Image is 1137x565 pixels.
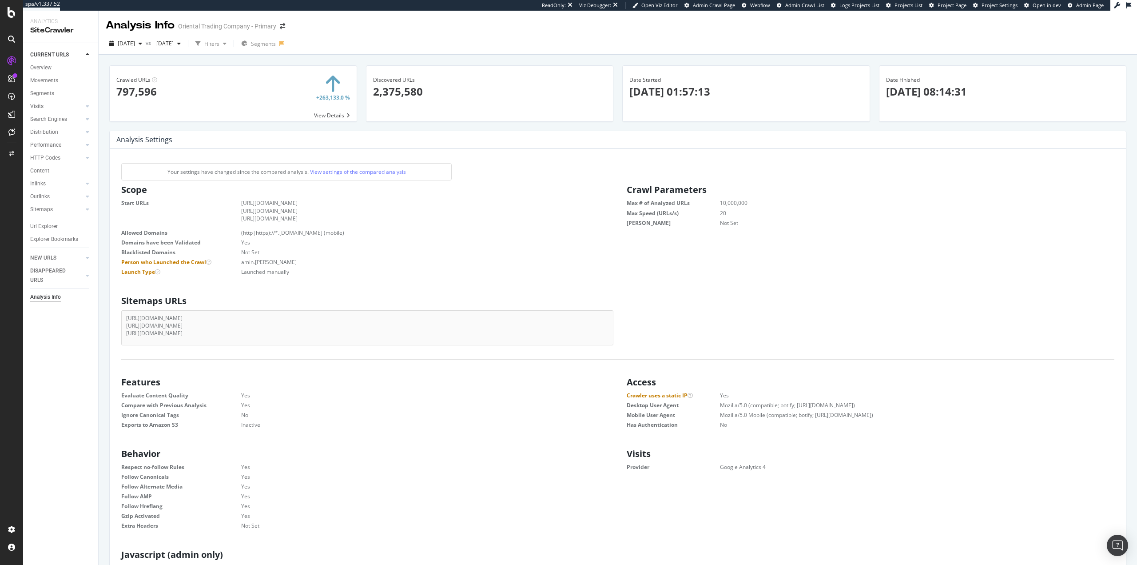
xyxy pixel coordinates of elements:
[929,2,966,9] a: Project Page
[30,253,56,263] div: NEW URLS
[627,392,720,399] dt: Crawler uses a static IP
[219,248,609,256] dd: Not Set
[121,512,241,520] dt: Gzip Activated
[982,2,1018,8] span: Project Settings
[121,248,241,256] dt: Blacklisted Domains
[30,205,53,214] div: Sitemaps
[241,215,609,222] li: [URL][DOMAIN_NAME]
[251,40,276,48] span: Segments
[30,266,83,285] a: DISAPPEARED URLS
[30,102,83,111] a: Visits
[698,209,1114,217] dd: 20
[121,258,241,266] dt: Person who Launched the Crawl
[627,449,1119,459] h2: Visits
[219,493,609,500] dd: Yes
[30,102,44,111] div: Visits
[30,293,61,302] div: Analysis Info
[219,411,609,419] dd: No
[627,199,720,207] dt: Max # of Analyzed URLs
[219,522,609,529] dd: Not Set
[641,2,678,8] span: Open Viz Editor
[698,463,1114,471] dd: Google Analytics 4
[30,179,83,188] a: Inlinks
[30,89,54,98] div: Segments
[219,392,609,399] dd: Yes
[238,36,279,51] button: Segments
[219,483,609,490] dd: Yes
[373,84,607,99] p: 2,375,580
[627,377,1119,387] h2: Access
[886,2,922,9] a: Projects List
[30,115,83,124] a: Search Engines
[219,268,609,276] dd: Launched manually
[750,2,770,8] span: Webflow
[126,322,608,329] li: [URL][DOMAIN_NAME]
[121,239,241,246] dt: Domains have been Validated
[839,2,879,8] span: Logs Projects List
[698,411,1114,419] dd: Mozilla/5.0 Mobile (compatible; botify; [URL][DOMAIN_NAME])
[30,166,92,176] a: Content
[146,39,153,47] span: vs
[121,377,613,387] h2: Features
[30,153,60,163] div: HTTP Codes
[219,473,609,481] dd: Yes
[1107,535,1128,556] div: Open Intercom Messenger
[106,36,146,51] button: [DATE]
[30,140,83,150] a: Performance
[121,411,241,419] dt: Ignore Canonical Tags
[121,473,241,481] dt: Follow Canonicals
[121,401,241,409] dt: Compare with Previous Analysis
[30,166,49,176] div: Content
[579,2,611,9] div: Viz Debugger:
[121,163,452,180] div: Your settings have changed since the compared analysis.
[627,185,1119,195] h2: Crawl Parameters
[30,192,83,201] a: Outlinks
[280,23,285,29] div: arrow-right-arrow-left
[121,483,241,490] dt: Follow Alternate Media
[30,76,92,85] a: Movements
[627,421,720,429] dt: Has Authentication
[30,179,46,188] div: Inlinks
[121,421,241,429] dt: Exports to Amazon S3
[627,411,720,419] dt: Mobile User Agent
[1033,2,1061,8] span: Open in dev
[632,2,678,9] a: Open Viz Editor
[121,185,613,195] h2: Scope
[121,268,241,276] dt: Launch Type
[30,25,91,36] div: SiteCrawler
[698,199,1114,207] dd: 10,000,000
[219,512,609,520] dd: Yes
[30,89,92,98] a: Segments
[30,253,83,263] a: NEW URLS
[684,2,735,9] a: Admin Crawl Page
[1076,2,1104,8] span: Admin Page
[126,314,608,322] li: [URL][DOMAIN_NAME]
[219,502,609,510] dd: Yes
[831,2,879,9] a: Logs Projects List
[30,115,67,124] div: Search Engines
[204,40,219,48] div: Filters
[121,522,241,529] dt: Extra Headers
[30,50,69,60] div: CURRENT URLS
[777,2,824,9] a: Admin Crawl List
[153,36,184,51] button: [DATE]
[30,18,91,25] div: Analytics
[30,205,83,214] a: Sitemaps
[30,50,83,60] a: CURRENT URLS
[30,266,75,285] div: DISAPPEARED URLS
[627,401,720,409] dt: Desktop User Agent
[126,329,608,337] li: [URL][DOMAIN_NAME]
[1024,2,1061,9] a: Open in dev
[30,192,50,201] div: Outlinks
[30,76,58,85] div: Movements
[938,2,966,8] span: Project Page
[219,401,609,409] dd: Yes
[698,219,1114,227] dd: Not Set
[30,140,61,150] div: Performance
[219,239,609,246] dd: Yes
[886,84,1120,99] p: [DATE] 08:14:31
[627,219,720,227] dt: [PERSON_NAME]
[30,153,83,163] a: HTTP Codes
[30,128,58,137] div: Distribution
[886,76,920,84] span: Date Finished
